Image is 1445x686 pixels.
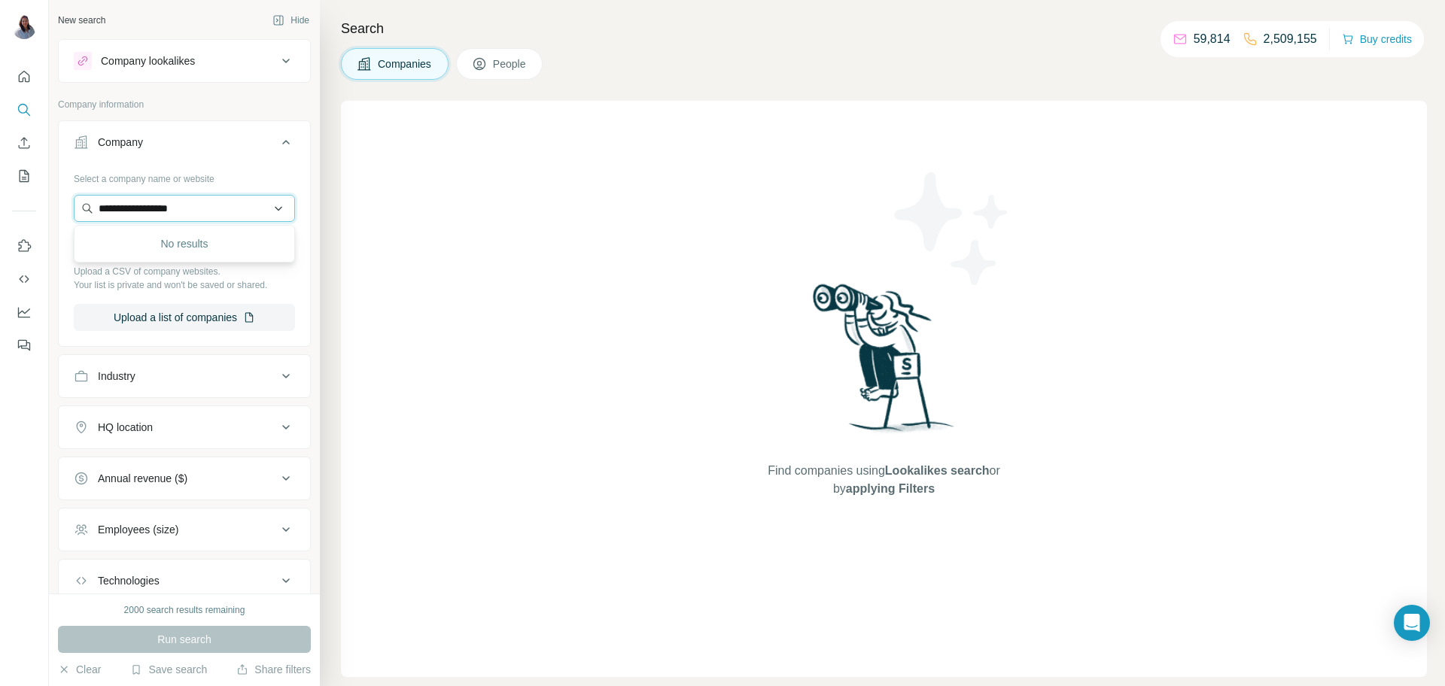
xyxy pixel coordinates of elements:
p: Company information [58,98,311,111]
button: Buy credits [1342,29,1412,50]
div: HQ location [98,420,153,435]
button: Enrich CSV [12,129,36,156]
span: Lookalikes search [885,464,990,477]
button: Search [12,96,36,123]
span: Companies [378,56,433,71]
p: 59,814 [1194,30,1231,48]
button: Annual revenue ($) [59,460,310,496]
button: Clear [58,662,101,677]
button: Save search [130,662,207,677]
img: Surfe Illustration - Woman searching with binoculars [806,280,963,448]
button: My lists [12,162,36,190]
button: Technologies [59,563,310,599]
div: Company [98,135,143,150]
div: Technologies [98,573,160,588]
div: Open Intercom Messenger [1394,605,1430,641]
div: 2000 search results remaining [124,603,245,617]
button: Employees (size) [59,511,310,548]
button: Feedback [12,332,36,359]
span: People [493,56,528,71]
img: Surfe Illustration - Stars [884,161,1020,296]
h4: Search [341,18,1427,39]
p: 2,509,155 [1264,30,1317,48]
button: Hide [262,9,320,32]
div: Company lookalikes [101,53,195,68]
img: Avatar [12,15,36,39]
div: Employees (size) [98,522,178,537]
div: Annual revenue ($) [98,471,187,486]
button: Industry [59,358,310,394]
p: Upload a CSV of company websites. [74,265,295,278]
span: Find companies using or by [763,462,1004,498]
div: No results [78,229,291,259]
p: Your list is private and won't be saved or shared. [74,278,295,292]
button: Share filters [236,662,311,677]
button: Use Surfe on LinkedIn [12,232,36,260]
button: Upload a list of companies [74,304,295,331]
button: Company lookalikes [59,43,310,79]
div: Industry [98,369,135,384]
div: Select a company name or website [74,166,295,186]
button: Company [59,124,310,166]
button: Use Surfe API [12,266,36,293]
span: applying Filters [846,482,935,495]
button: Dashboard [12,299,36,326]
button: HQ location [59,409,310,445]
div: New search [58,14,105,27]
button: Quick start [12,63,36,90]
